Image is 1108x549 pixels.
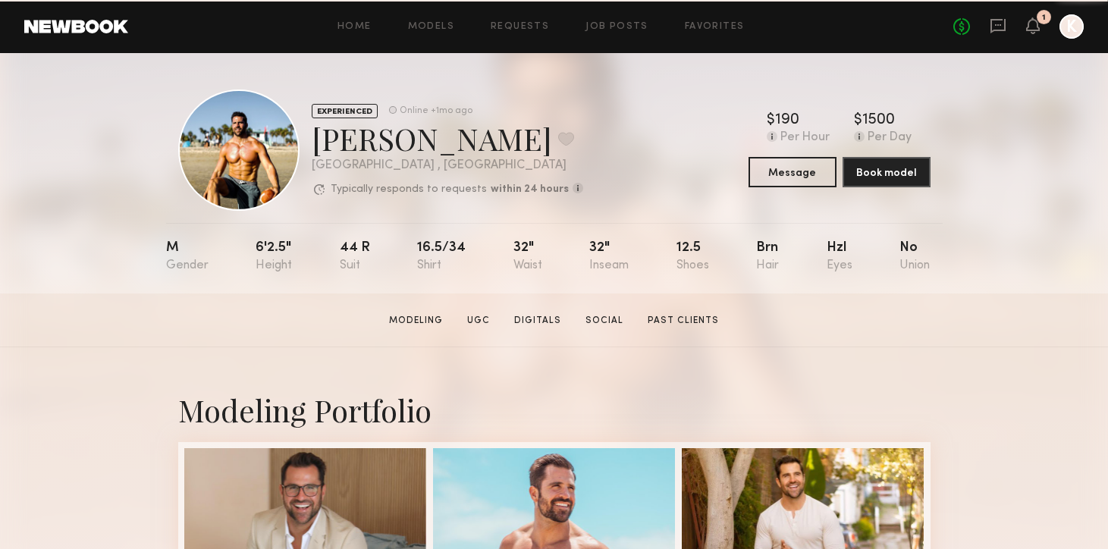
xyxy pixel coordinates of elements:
[491,22,549,32] a: Requests
[843,157,931,187] button: Book model
[756,241,779,272] div: Brn
[408,22,454,32] a: Models
[899,241,930,272] div: No
[508,314,567,328] a: Digitals
[491,184,569,195] b: within 24 hours
[400,106,472,116] div: Online +1mo ago
[178,390,931,430] div: Modeling Portfolio
[312,159,583,172] div: [GEOGRAPHIC_DATA] , [GEOGRAPHIC_DATA]
[775,113,799,128] div: 190
[749,157,836,187] button: Message
[827,241,852,272] div: Hzl
[513,241,542,272] div: 32"
[854,113,862,128] div: $
[312,104,378,118] div: EXPERIENCED
[337,22,372,32] a: Home
[340,241,370,272] div: 44 r
[312,118,583,158] div: [PERSON_NAME]
[862,113,895,128] div: 1500
[1042,14,1046,22] div: 1
[383,314,449,328] a: Modeling
[331,184,487,195] p: Typically responds to requests
[589,241,629,272] div: 32"
[642,314,725,328] a: Past Clients
[579,314,629,328] a: Social
[685,22,745,32] a: Favorites
[780,131,830,145] div: Per Hour
[256,241,292,272] div: 6'2.5"
[585,22,648,32] a: Job Posts
[767,113,775,128] div: $
[676,241,709,272] div: 12.5
[868,131,912,145] div: Per Day
[417,241,466,272] div: 16.5/34
[1059,14,1084,39] a: K
[461,314,496,328] a: UGC
[166,241,209,272] div: M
